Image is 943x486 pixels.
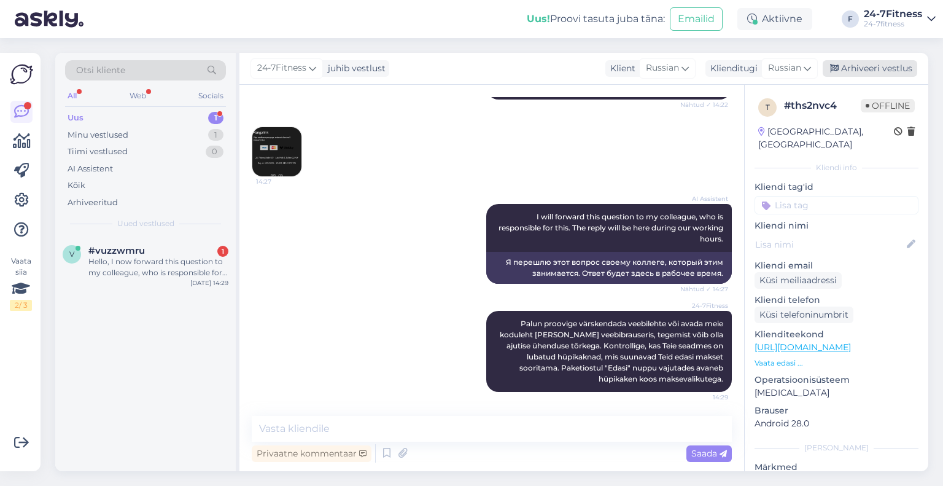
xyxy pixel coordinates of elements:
div: 2 / 3 [10,300,32,311]
input: Lisa tag [755,196,918,214]
div: Privaatne kommentaar [252,445,371,462]
div: Vaata siia [10,256,32,311]
div: [DATE] 14:29 [190,278,228,288]
p: Android 28.0 [755,417,918,430]
span: Nähtud ✓ 14:22 [680,100,728,109]
div: Socials [196,88,226,104]
div: Minu vestlused [68,129,128,141]
p: Kliendi tag'id [755,181,918,194]
span: t [766,103,770,112]
div: All [65,88,79,104]
a: 24-7Fitness24-7fitness [864,9,936,29]
input: Lisa nimi [755,238,904,251]
span: Saada [691,448,727,459]
div: Klient [605,62,635,75]
a: [URL][DOMAIN_NAME] [755,342,851,353]
span: v [69,249,74,259]
button: Emailid [670,7,723,31]
span: 24-7Fitness [257,61,306,75]
b: Uus! [527,13,550,25]
p: Vaata edasi ... [755,358,918,369]
span: Otsi kliente [76,64,125,77]
span: I will forward this question to my colleague, who is responsible for this. The reply will be here... [499,212,725,243]
p: Kliendi nimi [755,219,918,232]
div: 24-7Fitness [864,9,922,19]
div: [GEOGRAPHIC_DATA], [GEOGRAPHIC_DATA] [758,125,894,151]
span: 14:29 [682,393,728,402]
div: # ths2nvc4 [784,98,861,113]
div: Aktiivne [737,8,812,30]
span: Palun proovige värskendada veebilehte või avada meie koduleht [PERSON_NAME] veebibrauseris, tegem... [500,319,725,383]
div: [PERSON_NAME] [755,442,918,453]
div: Küsi telefoninumbrit [755,307,853,323]
p: Kliendi telefon [755,294,918,307]
img: Askly Logo [10,63,33,86]
div: 1 [217,246,228,257]
div: 1 [208,112,223,124]
div: Я перешлю этот вопрос своему коллеге, который этим занимается. Ответ будет здесь в рабочее время. [486,252,732,284]
div: juhib vestlust [323,62,386,75]
span: Offline [861,99,915,112]
span: Nähtud ✓ 14:27 [680,284,728,294]
div: 1 [208,129,223,141]
span: #vuzzwmru [88,245,145,256]
div: Proovi tasuta juba täna: [527,12,665,26]
span: Russian [646,61,679,75]
div: Kliendi info [755,162,918,173]
p: Brauser [755,404,918,417]
div: F [842,10,859,28]
div: 24-7fitness [864,19,922,29]
div: Arhiveeri vestlus [823,60,917,77]
div: Arhiveeritud [68,197,118,209]
span: Uued vestlused [117,218,174,229]
img: Attachment [252,127,301,176]
span: AI Assistent [682,194,728,203]
div: Web [127,88,149,104]
div: Hello, I now forward this question to my colleague, who is responsible for this. The reply will b... [88,256,228,278]
span: 24-7Fitness [682,301,728,310]
div: Tiimi vestlused [68,146,128,158]
p: Klienditeekond [755,328,918,341]
p: Kliendi email [755,259,918,272]
div: Küsi meiliaadressi [755,272,842,289]
p: [MEDICAL_DATA] [755,386,918,399]
span: Russian [768,61,801,75]
div: Klienditugi [705,62,758,75]
div: AI Assistent [68,163,113,175]
div: Kõik [68,179,85,192]
div: 0 [206,146,223,158]
span: 14:27 [256,177,302,186]
p: Märkmed [755,461,918,474]
p: Operatsioonisüsteem [755,374,918,386]
div: Uus [68,112,83,124]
